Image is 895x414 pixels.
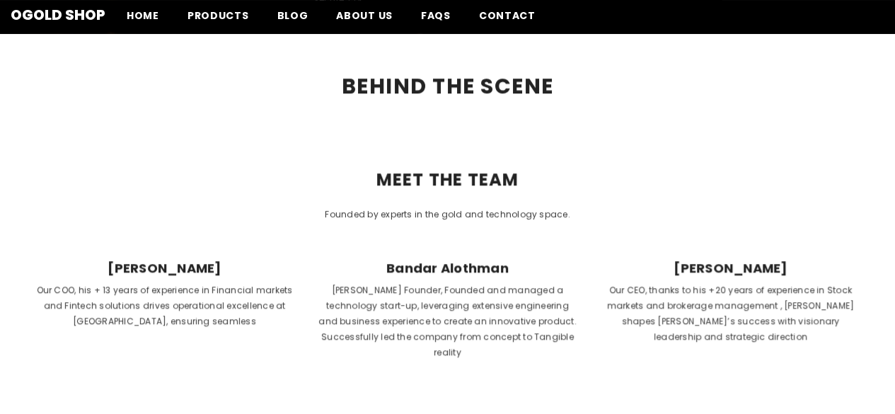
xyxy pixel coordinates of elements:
[262,8,322,32] a: Blog
[34,76,862,96] h2: BEHIND THE SCENE
[362,171,533,188] span: MEET THE TEAM
[35,282,295,329] p: Our COO, his + 13 years of experience in Financial markets and Fintech solutions drives operation...
[35,260,295,276] span: [PERSON_NAME]
[127,8,159,23] span: Home
[34,251,296,370] a: [PERSON_NAME]Our COO, his + 13 years of experience in Financial markets and Fintech solutions dri...
[317,251,579,370] a: Bandar Alothman[PERSON_NAME] Founder, Founded and managed a technology start-up, leveraging exten...
[421,8,451,23] span: FAQs
[601,260,861,276] span: [PERSON_NAME]
[479,8,536,23] span: Contact
[173,8,263,32] a: Products
[336,8,393,23] span: About us
[187,8,249,23] span: Products
[11,8,105,22] a: Ogold Shop
[601,282,861,345] p: Our CEO, thanks to his +20 years of experience in Stock markets and brokerage management , [PERSO...
[318,260,578,276] span: Bandar Alothman
[325,208,570,220] span: Founded by experts in the gold and technology space.
[277,8,308,23] span: Blog
[318,282,578,360] p: [PERSON_NAME] Founder, Founded and managed a technology start-up, leveraging extensive engineerin...
[600,251,862,370] a: [PERSON_NAME]Our CEO, thanks to his +20 years of experience in Stock markets and brokerage manage...
[465,8,550,32] a: Contact
[112,8,173,32] a: Home
[322,8,407,32] a: About us
[407,8,465,32] a: FAQs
